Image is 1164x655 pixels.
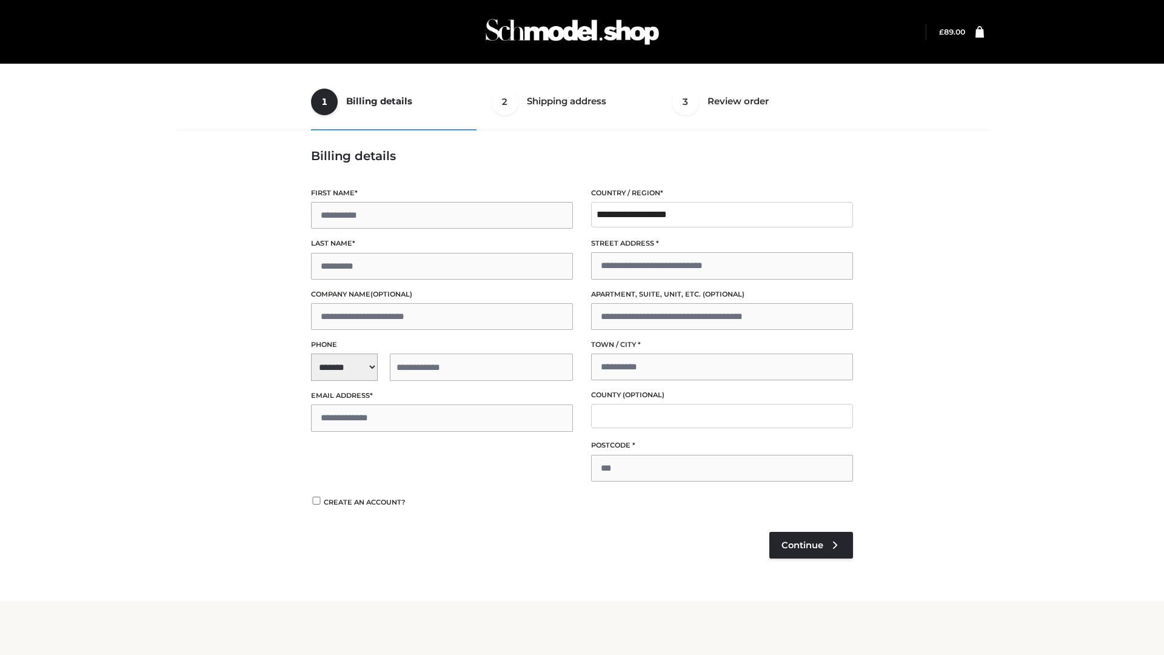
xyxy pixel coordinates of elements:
[311,289,573,300] label: Company name
[311,497,322,505] input: Create an account?
[781,540,823,551] span: Continue
[481,8,663,56] img: Schmodel Admin 964
[703,290,744,298] span: (optional)
[591,389,853,401] label: County
[311,238,573,249] label: Last name
[769,532,853,559] a: Continue
[591,440,853,451] label: Postcode
[623,391,664,399] span: (optional)
[939,27,944,36] span: £
[591,289,853,300] label: Apartment, suite, unit, etc.
[311,390,573,401] label: Email address
[311,339,573,351] label: Phone
[939,27,965,36] a: £89.00
[939,27,965,36] bdi: 89.00
[311,187,573,199] label: First name
[591,238,853,249] label: Street address
[370,290,412,298] span: (optional)
[324,498,406,506] span: Create an account?
[311,149,853,163] h3: Billing details
[591,339,853,351] label: Town / City
[591,187,853,199] label: Country / Region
